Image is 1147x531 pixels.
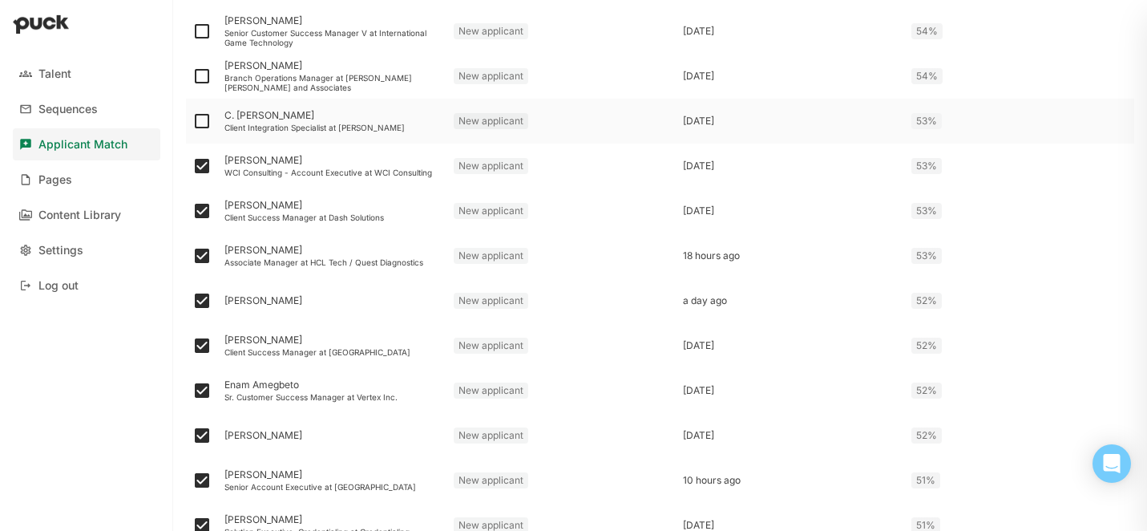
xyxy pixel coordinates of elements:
[224,469,441,480] div: [PERSON_NAME]
[224,110,441,121] div: C. [PERSON_NAME]
[911,23,943,39] div: 54%
[13,58,160,90] a: Talent
[224,28,441,47] div: Senior Customer Success Manager V at International Game Technology
[454,338,528,354] div: New applicant
[13,164,160,196] a: Pages
[683,385,899,396] div: [DATE]
[683,295,899,306] div: a day ago
[683,430,899,441] div: [DATE]
[454,428,528,444] div: New applicant
[911,158,942,174] div: 53%
[454,113,528,129] div: New applicant
[683,26,899,37] div: [DATE]
[224,334,441,346] div: [PERSON_NAME]
[454,248,528,264] div: New applicant
[224,245,441,256] div: [PERSON_NAME]
[683,205,899,217] div: [DATE]
[224,347,441,357] div: Client Success Manager at [GEOGRAPHIC_DATA]
[224,430,441,441] div: [PERSON_NAME]
[911,203,942,219] div: 53%
[13,93,160,125] a: Sequences
[683,116,899,127] div: [DATE]
[224,73,441,92] div: Branch Operations Manager at [PERSON_NAME] [PERSON_NAME] and Associates
[224,123,441,132] div: Client Integration Specialist at [PERSON_NAME]
[454,383,528,399] div: New applicant
[683,475,899,486] div: 10 hours ago
[38,173,72,187] div: Pages
[454,68,528,84] div: New applicant
[224,482,441,492] div: Senior Account Executive at [GEOGRAPHIC_DATA]
[224,213,441,222] div: Client Success Manager at Dash Solutions
[13,234,160,266] a: Settings
[224,514,441,525] div: [PERSON_NAME]
[683,71,899,82] div: [DATE]
[911,113,942,129] div: 53%
[683,160,899,172] div: [DATE]
[38,209,121,222] div: Content Library
[454,158,528,174] div: New applicant
[454,23,528,39] div: New applicant
[911,472,940,488] div: 51%
[911,248,942,264] div: 53%
[683,520,899,531] div: [DATE]
[224,379,441,391] div: Enam Amegbeto
[13,128,160,160] a: Applicant Match
[38,103,98,116] div: Sequences
[683,340,899,351] div: [DATE]
[911,68,943,84] div: 54%
[224,168,441,177] div: WCI Consulting - Account Executive at WCI Consulting
[224,15,441,26] div: [PERSON_NAME]
[224,392,441,402] div: Sr. Customer Success Manager at Vertex Inc.
[38,279,79,293] div: Log out
[13,199,160,231] a: Content Library
[454,203,528,219] div: New applicant
[1092,444,1131,483] div: Open Intercom Messenger
[911,338,942,354] div: 52%
[911,383,942,399] div: 52%
[224,60,441,71] div: [PERSON_NAME]
[38,244,83,257] div: Settings
[911,428,942,444] div: 52%
[454,293,528,309] div: New applicant
[224,295,441,306] div: [PERSON_NAME]
[38,138,127,152] div: Applicant Match
[683,250,899,261] div: 18 hours ago
[911,293,942,309] div: 52%
[38,67,71,81] div: Talent
[224,257,441,267] div: Associate Manager at HCL Tech / Quest Diagnostics
[224,200,441,211] div: [PERSON_NAME]
[454,472,528,488] div: New applicant
[224,155,441,166] div: [PERSON_NAME]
